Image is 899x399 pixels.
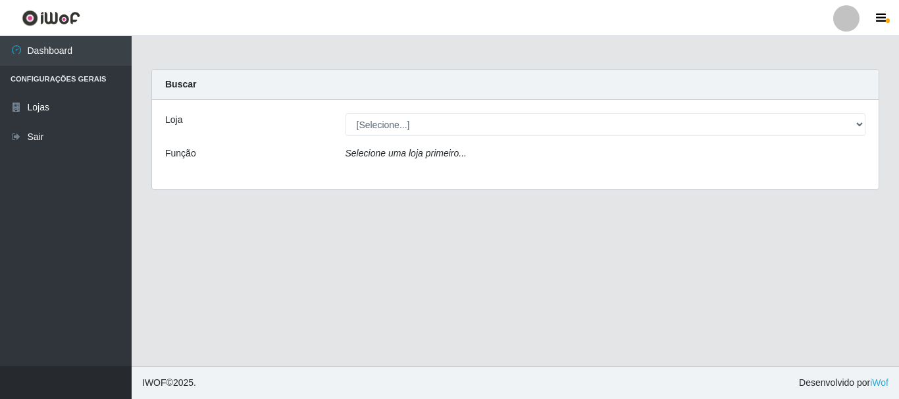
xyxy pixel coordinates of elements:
i: Selecione uma loja primeiro... [346,148,467,158]
strong: Buscar [165,79,196,89]
label: Função [165,147,196,160]
label: Loja [165,113,182,127]
span: IWOF [142,377,167,388]
img: CoreUI Logo [22,10,80,26]
span: Desenvolvido por [799,376,888,390]
a: iWof [870,377,888,388]
span: © 2025 . [142,376,196,390]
